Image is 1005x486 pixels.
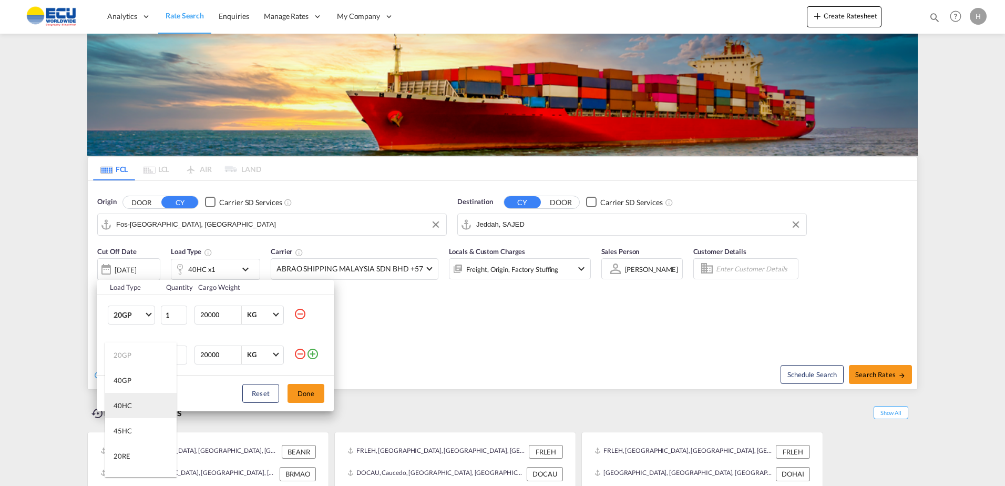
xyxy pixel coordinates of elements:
div: 20GP [114,350,131,360]
div: 40GP [114,376,131,385]
div: 40HC [114,401,132,410]
div: 40RE [114,477,130,486]
div: 20RE [114,451,130,461]
div: 45HC [114,426,132,436]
